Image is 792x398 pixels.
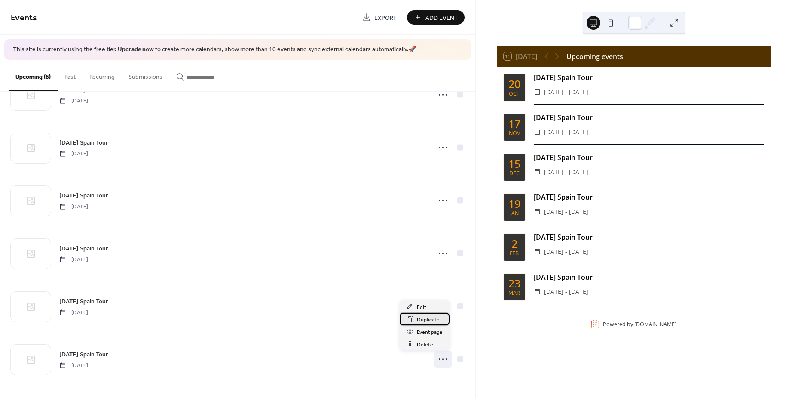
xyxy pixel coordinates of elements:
[356,10,404,25] a: Export
[509,131,520,136] div: Nov
[510,211,519,216] div: Jan
[59,244,108,253] span: [DATE] Spain Tour
[425,13,458,22] span: Add Event
[374,13,397,22] span: Export
[509,91,520,97] div: Oct
[59,150,88,157] span: [DATE]
[534,232,764,242] div: [DATE] Spain Tour
[9,60,58,91] button: Upcoming (6)
[59,244,108,253] a: [DATE] Spain Tour
[508,158,520,169] div: 15
[544,127,588,137] span: [DATE] - [DATE]
[544,167,588,177] span: [DATE] - [DATE]
[508,290,520,296] div: Mar
[59,191,108,201] a: [DATE] Spain Tour
[534,87,541,97] div: ​
[417,315,440,324] span: Duplicate
[534,152,764,163] div: [DATE] Spain Tour
[510,251,519,256] div: Feb
[634,321,676,328] a: [DOMAIN_NAME]
[59,191,108,200] span: [DATE] Spain Tour
[566,51,623,62] div: Upcoming events
[534,287,541,297] div: ​
[83,60,122,90] button: Recurring
[59,361,88,369] span: [DATE]
[417,328,443,337] span: Event page
[59,297,108,306] span: [DATE] Spain Tour
[417,303,426,312] span: Edit
[534,167,541,177] div: ​
[534,272,764,282] div: [DATE] Spain Tour
[59,256,88,263] span: [DATE]
[508,118,520,129] div: 17
[11,9,37,26] span: Events
[603,321,676,328] div: Powered by
[544,287,588,297] span: [DATE] - [DATE]
[58,60,83,90] button: Past
[118,44,154,56] a: Upgrade now
[59,138,108,148] a: [DATE] Spain Tour
[407,10,465,25] button: Add Event
[544,247,588,257] span: [DATE] - [DATE]
[508,79,520,89] div: 20
[59,309,88,316] span: [DATE]
[534,192,764,202] div: [DATE] Spain Tour
[509,171,520,176] div: Dec
[508,198,520,209] div: 19
[508,278,520,289] div: 23
[534,127,541,137] div: ​
[534,207,541,217] div: ​
[511,238,517,249] div: 2
[534,112,764,123] div: [DATE] Spain Tour
[534,72,764,83] div: [DATE] Spain Tour
[122,60,169,90] button: Submissions
[544,87,588,97] span: [DATE] - [DATE]
[417,340,433,349] span: Delete
[59,203,88,210] span: [DATE]
[534,247,541,257] div: ​
[544,207,588,217] span: [DATE] - [DATE]
[59,97,88,105] span: [DATE]
[13,46,416,54] span: This site is currently using the free tier. to create more calendars, show more than 10 events an...
[59,296,108,306] a: [DATE] Spain Tour
[59,349,108,359] a: [DATE] Spain Tour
